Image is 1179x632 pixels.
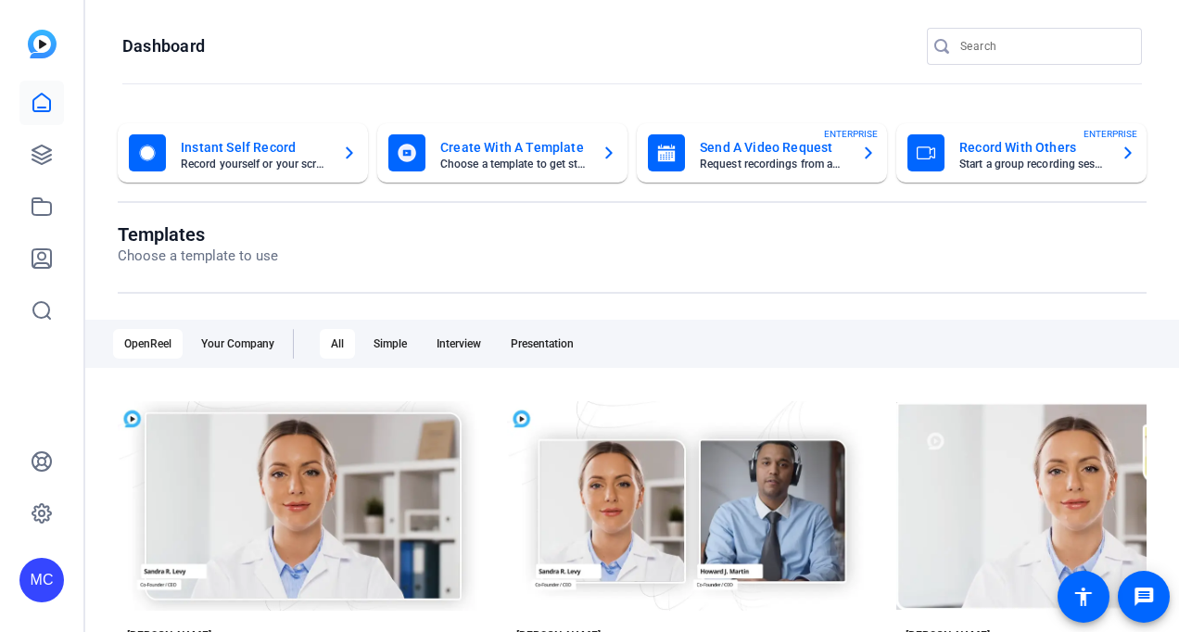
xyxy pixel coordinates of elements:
[1084,127,1137,141] span: ENTERPRISE
[1072,586,1095,608] mat-icon: accessibility
[824,127,878,141] span: ENTERPRISE
[118,246,278,267] p: Choose a template to use
[637,123,887,183] button: Send A Video RequestRequest recordings from anyone, anywhereENTERPRISE
[959,136,1106,158] mat-card-title: Record With Others
[362,329,418,359] div: Simple
[181,136,327,158] mat-card-title: Instant Self Record
[896,123,1147,183] button: Record With OthersStart a group recording sessionENTERPRISE
[700,158,846,170] mat-card-subtitle: Request recordings from anyone, anywhere
[500,329,585,359] div: Presentation
[440,158,587,170] mat-card-subtitle: Choose a template to get started
[122,35,205,57] h1: Dashboard
[700,136,846,158] mat-card-title: Send A Video Request
[113,329,183,359] div: OpenReel
[28,30,57,58] img: blue-gradient.svg
[118,123,368,183] button: Instant Self RecordRecord yourself or your screen
[190,329,285,359] div: Your Company
[959,158,1106,170] mat-card-subtitle: Start a group recording session
[19,558,64,602] div: MC
[960,35,1127,57] input: Search
[118,223,278,246] h1: Templates
[320,329,355,359] div: All
[425,329,492,359] div: Interview
[1133,586,1155,608] mat-icon: message
[377,123,628,183] button: Create With A TemplateChoose a template to get started
[440,136,587,158] mat-card-title: Create With A Template
[181,158,327,170] mat-card-subtitle: Record yourself or your screen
